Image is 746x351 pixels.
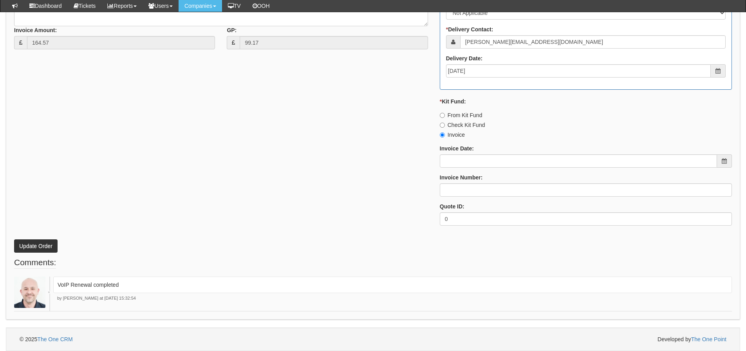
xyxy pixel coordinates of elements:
label: Check Kit Fund [440,121,485,129]
label: Delivery Contact: [446,25,493,33]
label: Delivery Date: [446,54,482,62]
label: GP: [227,26,237,34]
label: Invoice [440,131,465,139]
a: The One CRM [37,336,72,342]
span: Developed by [657,335,726,343]
legend: Comments: [14,257,56,269]
label: From Kit Fund [440,111,482,119]
span: © 2025 [20,336,73,342]
label: Quote ID: [440,203,464,210]
p: by [PERSON_NAME] at [DATE] 15:32:54 [53,295,732,302]
label: Invoice Date: [440,145,474,152]
button: Update Order [14,239,58,253]
a: The One Point [691,336,726,342]
label: Kit Fund: [440,98,466,105]
img: Andy Pearce [14,277,45,308]
label: Invoice Amount: [14,26,57,34]
input: Check Kit Fund [440,123,445,128]
label: Invoice Number: [440,174,483,181]
input: Invoice [440,132,445,138]
input: From Kit Fund [440,113,445,118]
p: VoIP Renewal completed [58,281,728,289]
